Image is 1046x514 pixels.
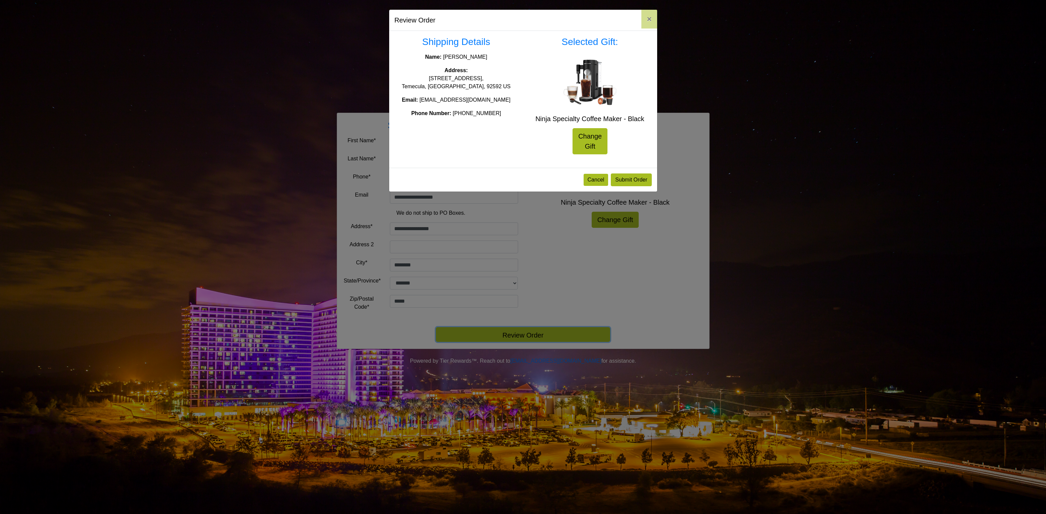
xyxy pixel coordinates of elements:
[641,10,657,29] button: Close
[395,15,436,25] h5: Review Order
[402,97,418,103] strong: Email:
[443,54,487,60] span: [PERSON_NAME]
[411,110,451,116] strong: Phone Number:
[395,36,518,48] h3: Shipping Details
[611,173,651,186] button: Submit Order
[647,14,651,23] span: ×
[584,174,608,186] button: Cancel
[453,110,501,116] span: [PHONE_NUMBER]
[528,36,652,48] h3: Selected Gift:
[425,54,442,60] strong: Name:
[402,75,511,89] span: [STREET_ADDRESS], Temecula, [GEOGRAPHIC_DATA], 92592 US
[528,115,652,123] h5: Ninja Specialty Coffee Maker - Black
[445,67,468,73] strong: Address:
[563,60,617,105] img: Ninja Specialty Coffee Maker - Black
[419,97,510,103] span: [EMAIL_ADDRESS][DOMAIN_NAME]
[573,128,607,154] a: Change Gift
